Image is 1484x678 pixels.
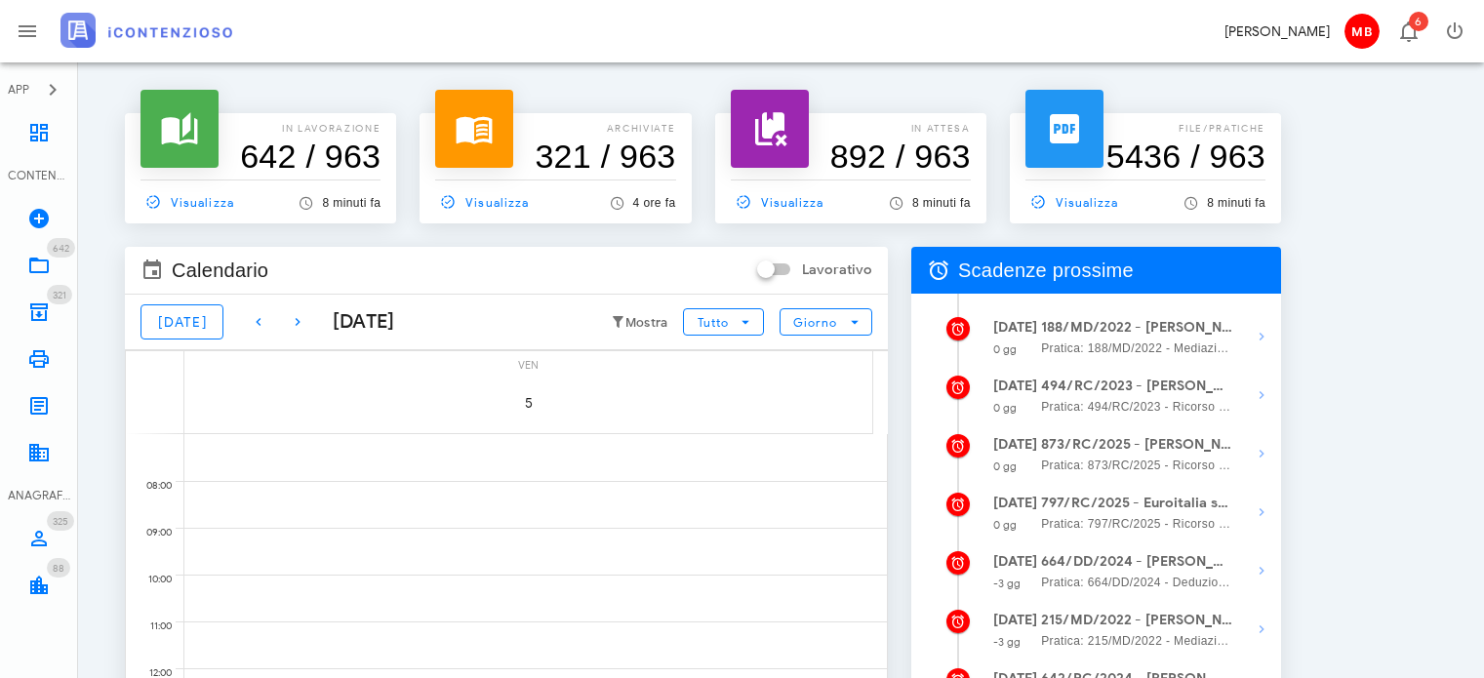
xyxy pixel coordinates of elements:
[912,196,971,210] span: 8 minuti fa
[47,285,72,304] span: Distintivo
[1041,514,1233,534] span: Pratica: 797/RC/2025 - Ricorso contro Creset spa (Udienza)
[435,193,529,211] span: Visualizza
[1242,376,1281,415] button: Mostra dettagli
[683,308,763,336] button: Tutto
[1041,493,1233,514] strong: 797/RC/2025 - Euroitalia srl - Presentarsi in Udienza
[625,315,668,331] small: Mostra
[501,376,556,430] button: 5
[322,196,381,210] span: 8 minuti fa
[157,314,207,331] span: [DATE]
[1041,573,1233,592] span: Pratica: 664/DD/2024 - Deduzioni Difensive contro Agenzia delle entrate-Riscossione (Udienza)
[1242,493,1281,532] button: Mostra dettagli
[993,319,1038,336] strong: [DATE]
[435,188,537,216] a: Visualizza
[140,121,381,137] p: In lavorazione
[1242,434,1281,473] button: Mostra dettagli
[1409,12,1428,31] span: Distintivo
[140,188,242,216] a: Visualizza
[792,315,838,330] span: Giorno
[8,167,70,184] div: CONTENZIOSO
[1224,21,1330,42] div: [PERSON_NAME]
[53,289,66,301] span: 321
[53,242,69,255] span: 642
[1041,631,1233,651] span: Pratica: 215/MD/2022 - Mediazione / Reclamo contro Agenzia delle entrate-Riscossione (Udienza)
[993,436,1038,453] strong: [DATE]
[126,569,176,590] div: 10:00
[47,558,70,578] span: Distintivo
[60,13,232,48] img: logo-text-2x.png
[140,304,223,339] button: [DATE]
[140,137,381,176] h3: 642 / 963
[126,616,176,637] div: 11:00
[697,315,729,330] span: Tutto
[53,562,64,575] span: 88
[1025,137,1265,176] h3: 5436 / 963
[435,121,675,137] p: archiviate
[1025,188,1127,216] a: Visualizza
[1041,376,1233,397] strong: 494/RC/2023 - [PERSON_NAME] FARULLA - Invio Memorie per Udienza
[1041,339,1233,358] span: Pratica: 188/MD/2022 - Mediazione / Reclamo contro Agenzia delle entrate-Riscossione (Udienza)
[1025,193,1119,211] span: Visualizza
[993,577,1022,590] small: -3 gg
[780,308,872,336] button: Giorno
[1242,610,1281,649] button: Mostra dettagli
[993,635,1022,649] small: -3 gg
[633,196,676,210] span: 4 ore fa
[1041,610,1233,631] strong: 215/MD/2022 - [PERSON_NAME]si in Udienza
[1041,317,1233,339] strong: 188/MD/2022 - [PERSON_NAME] - Impugnare la Decisione del Giudice
[1041,551,1233,573] strong: 664/DD/2024 - [PERSON_NAME] - Inviare Memorie per Udienza
[126,475,176,497] div: 08:00
[140,193,234,211] span: Visualizza
[731,137,971,176] h3: 892 / 963
[435,137,675,176] h3: 321 / 963
[1338,8,1384,55] button: MB
[1041,434,1233,456] strong: 873/RC/2025 - [PERSON_NAME] - Invio Memorie per Udienza
[731,193,824,211] span: Visualizza
[501,395,556,412] span: 5
[8,487,70,504] div: ANAGRAFICA
[1041,397,1233,417] span: Pratica: 494/RC/2023 - Ricorso contro Agenzia delle entrate-Riscossione (Udienza)
[47,511,74,531] span: Distintivo
[184,351,872,376] div: ven
[1242,551,1281,590] button: Mostra dettagli
[731,188,832,216] a: Visualizza
[993,378,1038,394] strong: [DATE]
[993,459,1017,473] small: 0 gg
[53,515,68,528] span: 325
[802,260,872,280] label: Lavorativo
[1041,456,1233,475] span: Pratica: 873/RC/2025 - Ricorso contro Agenzia delle entrate-Riscossione (Udienza)
[993,612,1038,628] strong: [DATE]
[993,518,1017,532] small: 0 gg
[958,255,1134,286] span: Scadenze prossime
[993,342,1017,356] small: 0 gg
[993,553,1038,570] strong: [DATE]
[1207,196,1265,210] span: 8 minuti fa
[1344,14,1380,49] span: MB
[317,307,395,337] div: [DATE]
[126,522,176,543] div: 09:00
[993,401,1017,415] small: 0 gg
[1025,121,1265,137] p: file/pratiche
[731,121,971,137] p: in attesa
[993,495,1038,511] strong: [DATE]
[1242,317,1281,356] button: Mostra dettagli
[47,238,75,258] span: Distintivo
[172,255,268,286] span: Calendario
[1384,8,1431,55] button: Distintivo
